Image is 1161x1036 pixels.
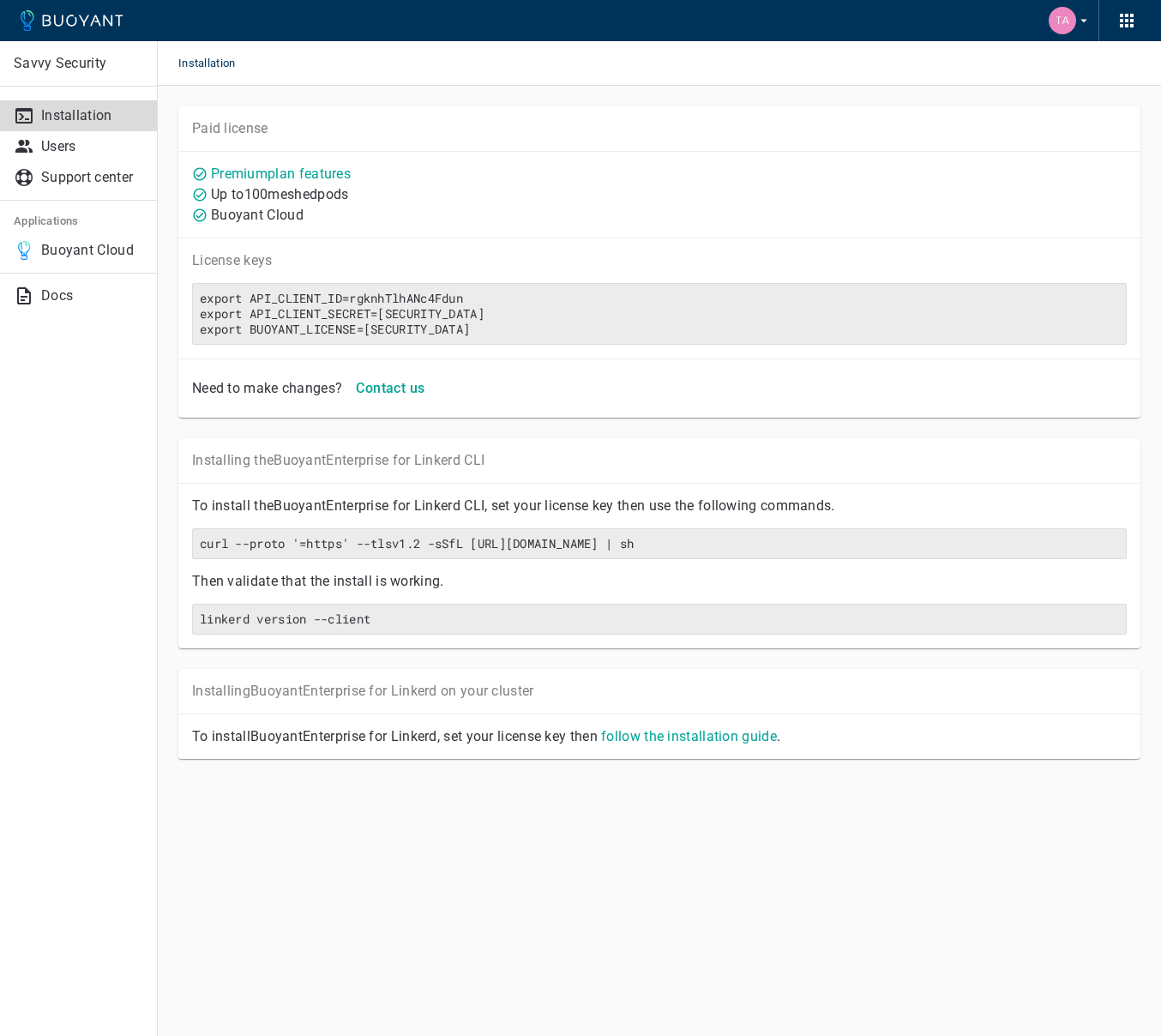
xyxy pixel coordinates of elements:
h5: Applications [14,214,143,228]
p: Savvy Security [14,55,143,72]
p: Then validate that the install is working. [192,573,1127,590]
button: Contact us [349,373,431,404]
p: To install the Buoyant Enterprise for Linkerd CLI, set your license key then use the following co... [192,497,1127,515]
p: Installing the Buoyant Enterprise for Linkerd CLI [192,452,1127,469]
p: To install Buoyant Enterprise for Linkerd, set your license key then . [192,728,1127,745]
p: Buoyant Cloud [41,242,143,259]
p: Docs [41,287,143,304]
p: Installation [41,107,143,124]
h6: curl --proto '=https' --tlsv1.2 -sSfL [URL][DOMAIN_NAME] | sh [200,536,1119,551]
h6: linkerd version --client [200,611,1119,627]
p: Up to 100 meshed pods [211,186,348,203]
h4: Contact us [356,380,424,397]
a: Contact us [349,379,431,395]
span: Installation [178,41,256,86]
p: Buoyant Cloud [211,207,304,224]
p: Paid license [192,120,1127,137]
h6: export API_CLIENT_ID=rgknhTlhANc4Fdunexport API_CLIENT_SECRET=[SECURITY_DATA]export BUOYANT_LICEN... [200,291,1119,337]
img: Taylor Trick [1049,7,1076,34]
div: Need to make changes? [185,373,342,397]
p: License key s [192,252,1127,269]
p: Installing Buoyant Enterprise for Linkerd on your cluster [192,683,1127,700]
p: Users [41,138,143,155]
a: Premiumplan features [211,166,351,182]
a: follow the installation guide [601,728,777,744]
p: Support center [41,169,143,186]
